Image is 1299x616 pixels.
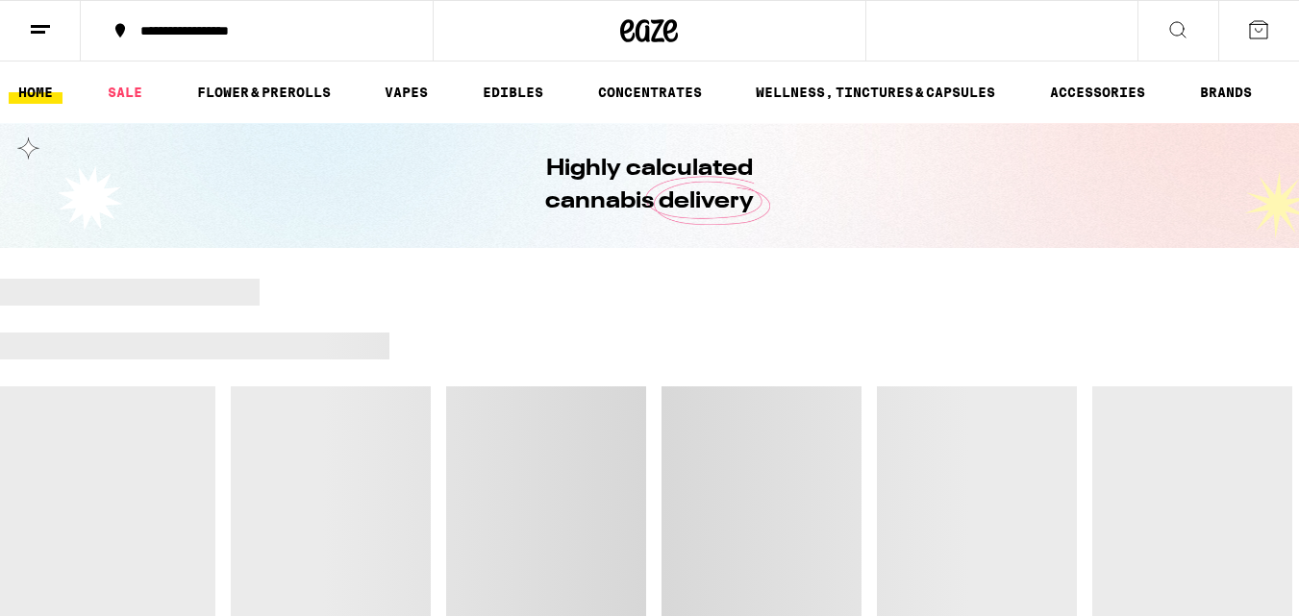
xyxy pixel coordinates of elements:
a: EDIBLES [473,81,553,104]
a: ACCESSORIES [1040,81,1155,104]
h1: Highly calculated cannabis delivery [491,153,809,218]
button: BRANDS [1190,81,1262,104]
a: WELLNESS, TINCTURES & CAPSULES [746,81,1005,104]
a: SALE [98,81,152,104]
iframe: Opens a widget where you can find more information [1176,558,1280,606]
a: HOME [9,81,62,104]
a: FLOWER & PREROLLS [187,81,340,104]
a: CONCENTRATES [588,81,712,104]
a: VAPES [375,81,437,104]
